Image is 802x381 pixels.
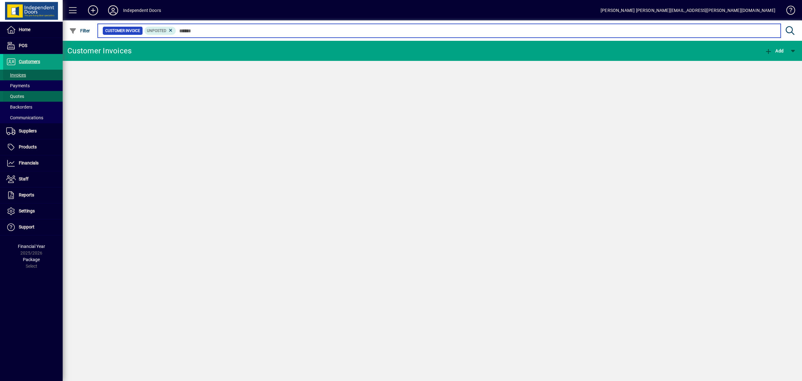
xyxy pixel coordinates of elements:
a: Backorders [3,102,63,112]
a: Staff [3,171,63,187]
span: Customers [19,59,40,64]
a: Suppliers [3,123,63,139]
div: Independent Doors [123,5,161,15]
a: POS [3,38,63,54]
span: Support [19,224,34,229]
span: Quotes [6,94,24,99]
a: Payments [3,80,63,91]
a: Financials [3,155,63,171]
a: Knowledge Base [782,1,794,22]
span: Staff [19,176,29,181]
mat-chip: Customer Invoice Status: Unposted [144,27,176,35]
span: Customer Invoice [105,28,140,34]
span: Payments [6,83,30,88]
a: Reports [3,187,63,203]
span: Financials [19,160,39,165]
button: Add [83,5,103,16]
a: Communications [3,112,63,123]
span: Products [19,144,37,149]
a: Quotes [3,91,63,102]
span: Suppliers [19,128,37,133]
span: Backorders [6,105,32,110]
span: Package [23,257,40,262]
span: Unposted [147,29,166,33]
span: Financial Year [18,244,45,249]
a: Home [3,22,63,38]
a: Support [3,219,63,235]
span: Home [19,27,30,32]
span: Settings [19,208,35,213]
span: Reports [19,192,34,197]
div: [PERSON_NAME] [PERSON_NAME][EMAIL_ADDRESS][PERSON_NAME][DOMAIN_NAME] [601,5,775,15]
span: Add [765,48,784,53]
a: Products [3,139,63,155]
button: Filter [68,25,92,36]
span: POS [19,43,27,48]
span: Filter [69,28,90,33]
a: Invoices [3,70,63,80]
button: Add [763,45,785,56]
span: Communications [6,115,43,120]
span: Invoices [6,72,26,78]
button: Profile [103,5,123,16]
a: Settings [3,203,63,219]
div: Customer Invoices [67,46,132,56]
